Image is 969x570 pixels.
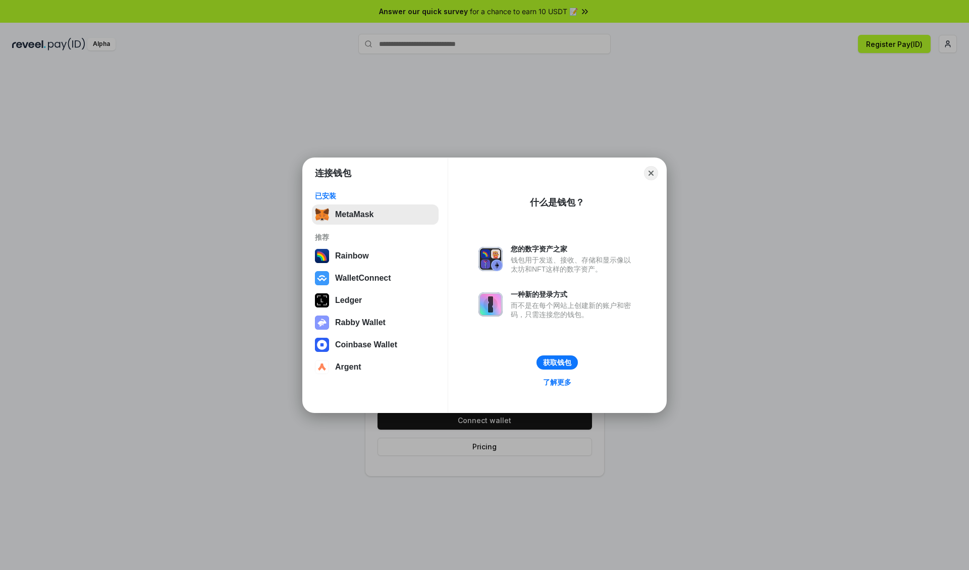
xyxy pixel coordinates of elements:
[530,196,584,209] div: 什么是钱包？
[315,271,329,285] img: svg+xml,%3Csvg%20width%3D%2228%22%20height%3D%2228%22%20viewBox%3D%220%200%2028%2028%22%20fill%3D...
[312,204,439,225] button: MetaMask
[315,191,436,200] div: 已安装
[478,247,503,271] img: svg+xml,%3Csvg%20xmlns%3D%22http%3A%2F%2Fwww.w3.org%2F2000%2Fsvg%22%20fill%3D%22none%22%20viewBox...
[335,274,391,283] div: WalletConnect
[312,357,439,377] button: Argent
[315,167,351,179] h1: 连接钱包
[543,358,571,367] div: 获取钱包
[315,316,329,330] img: svg+xml,%3Csvg%20xmlns%3D%22http%3A%2F%2Fwww.w3.org%2F2000%2Fsvg%22%20fill%3D%22none%22%20viewBox...
[312,313,439,333] button: Rabby Wallet
[335,251,369,261] div: Rainbow
[511,244,636,253] div: 您的数字资产之家
[543,378,571,387] div: 了解更多
[335,210,373,219] div: MetaMask
[315,293,329,307] img: svg+xml,%3Csvg%20xmlns%3D%22http%3A%2F%2Fwww.w3.org%2F2000%2Fsvg%22%20width%3D%2228%22%20height%3...
[335,318,386,327] div: Rabby Wallet
[315,338,329,352] img: svg+xml,%3Csvg%20width%3D%2228%22%20height%3D%2228%22%20viewBox%3D%220%200%2028%2028%22%20fill%3D...
[335,362,361,372] div: Argent
[644,166,658,180] button: Close
[536,355,578,370] button: 获取钱包
[312,268,439,288] button: WalletConnect
[315,360,329,374] img: svg+xml,%3Csvg%20width%3D%2228%22%20height%3D%2228%22%20viewBox%3D%220%200%2028%2028%22%20fill%3D...
[537,376,577,389] a: 了解更多
[478,292,503,317] img: svg+xml,%3Csvg%20xmlns%3D%22http%3A%2F%2Fwww.w3.org%2F2000%2Fsvg%22%20fill%3D%22none%22%20viewBox...
[312,246,439,266] button: Rainbow
[312,290,439,310] button: Ledger
[315,233,436,242] div: 推荐
[312,335,439,355] button: Coinbase Wallet
[335,340,397,349] div: Coinbase Wallet
[335,296,362,305] div: Ledger
[315,249,329,263] img: svg+xml,%3Csvg%20width%3D%22120%22%20height%3D%22120%22%20viewBox%3D%220%200%20120%20120%22%20fil...
[511,290,636,299] div: 一种新的登录方式
[511,255,636,274] div: 钱包用于发送、接收、存储和显示像以太坊和NFT这样的数字资产。
[315,208,329,222] img: svg+xml,%3Csvg%20fill%3D%22none%22%20height%3D%2233%22%20viewBox%3D%220%200%2035%2033%22%20width%...
[511,301,636,319] div: 而不是在每个网站上创建新的账户和密码，只需连接您的钱包。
